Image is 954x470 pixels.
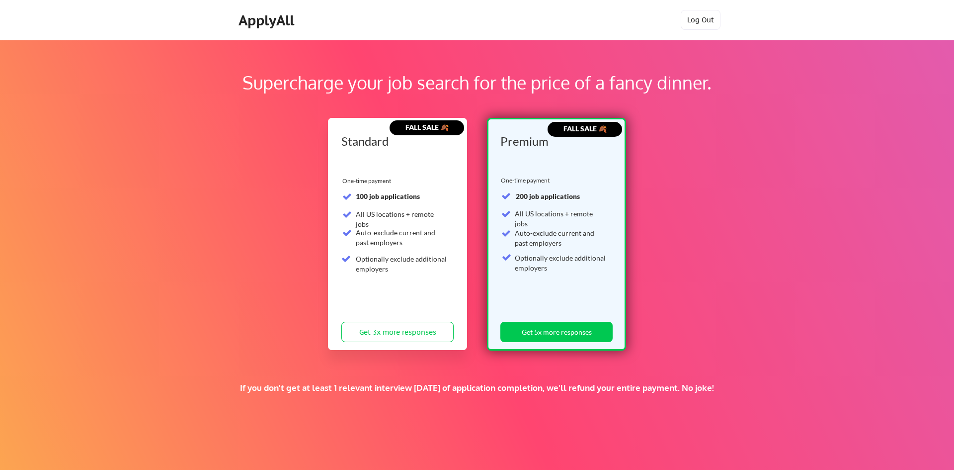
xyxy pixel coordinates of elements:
div: One-time payment [501,177,553,185]
div: Premium [500,135,609,147]
div: Optionally exclude additional employers [356,254,448,274]
button: Get 3x more responses [341,322,454,342]
div: ApplyAll [238,12,297,29]
div: Supercharge your job search for the price of a fancy dinner. [64,69,890,96]
button: Log Out [681,10,720,30]
div: If you don't get at least 1 relevant interview [DATE] of application completion, we'll refund you... [172,382,782,393]
strong: 100 job applications [356,192,420,200]
div: Optionally exclude additional employers [515,253,607,273]
div: Auto-exclude current and past employers [515,228,607,248]
div: Auto-exclude current and past employers [356,228,448,247]
div: All US locations + remote jobs [515,209,607,228]
div: Standard [341,135,450,147]
strong: 200 job applications [516,192,580,200]
div: One-time payment [342,177,394,185]
strong: FALL SALE 🍂 [563,124,607,133]
div: All US locations + remote jobs [356,209,448,229]
button: Get 5x more responses [500,322,613,342]
strong: FALL SALE 🍂 [405,123,449,131]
